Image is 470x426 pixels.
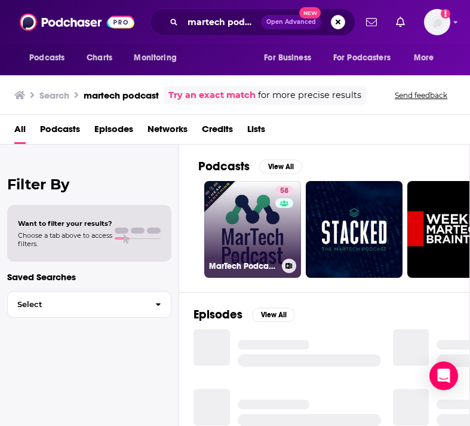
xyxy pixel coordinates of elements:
[391,12,410,32] a: Show notifications dropdown
[441,9,450,19] svg: Add a profile image
[391,90,451,100] button: Send feedback
[193,307,242,322] h2: Episodes
[7,291,171,318] button: Select
[209,261,277,271] h3: MarTech Podcast ™ // Marketing + Technology = Business Growth
[275,186,293,195] a: 58
[252,308,295,322] button: View All
[256,47,326,69] button: open menu
[299,7,321,19] span: New
[94,119,133,144] a: Episodes
[18,231,112,248] span: Choose a tab above to access filters.
[183,13,261,32] input: Search podcasts, credits, & more...
[29,50,64,66] span: Podcasts
[198,159,302,174] a: PodcastsView All
[168,88,256,102] a: Try an exact match
[333,50,391,66] span: For Podcasters
[264,50,311,66] span: For Business
[259,160,302,174] button: View All
[247,119,265,144] a: Lists
[84,90,159,101] h3: martech podcast
[148,119,188,144] a: Networks
[406,47,449,69] button: open menu
[193,307,295,322] a: EpisodesView All
[266,19,316,25] span: Open Advanced
[21,47,80,69] button: open menu
[150,8,355,36] div: Search podcasts, credits, & more...
[258,88,361,102] span: for more precise results
[18,219,112,228] span: Want to filter your results?
[134,50,176,66] span: Monitoring
[424,9,450,35] img: User Profile
[424,9,450,35] span: Logged in as saraatspark
[202,119,233,144] a: Credits
[198,159,250,174] h2: Podcasts
[261,15,321,29] button: Open AdvancedNew
[280,185,288,197] span: 58
[39,90,69,101] h3: Search
[125,47,192,69] button: open menu
[20,11,134,33] img: Podchaser - Follow, Share and Rate Podcasts
[414,50,434,66] span: More
[429,361,458,390] div: Open Intercom Messenger
[87,50,112,66] span: Charts
[14,119,26,144] a: All
[8,301,146,308] span: Select
[7,176,171,193] h2: Filter By
[40,119,80,144] a: Podcasts
[204,181,301,278] a: 58MarTech Podcast ™ // Marketing + Technology = Business Growth
[7,271,171,283] p: Saved Searches
[325,47,408,69] button: open menu
[424,9,450,35] button: Show profile menu
[79,47,119,69] a: Charts
[361,12,382,32] a: Show notifications dropdown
